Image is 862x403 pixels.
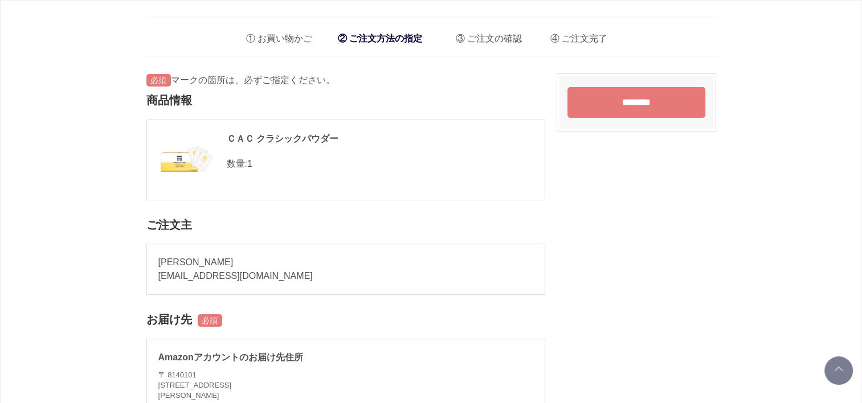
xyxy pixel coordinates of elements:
[158,256,533,269] p: [PERSON_NAME]
[158,370,232,401] address: 〒 8140101 [STREET_ADDRESS] [PERSON_NAME]
[158,351,533,364] div: Amazonアカウントのお届け先住所
[542,24,607,47] li: ご注文完了
[332,27,428,50] li: ご注文方法の指定
[158,131,533,146] div: ＣＡＣ クラシックパウダー
[158,269,533,283] p: [EMAIL_ADDRESS][DOMAIN_NAME]
[158,157,533,171] p: 数量:
[247,159,252,168] span: 1
[146,87,545,114] h2: 商品情報
[146,306,545,333] h2: お届け先
[447,24,522,47] li: ご注文の確認
[146,73,545,87] p: マークの箇所は、必ずご指定ください。
[238,24,312,47] li: お買い物かご
[158,131,215,188] img: 060002.jpg
[146,212,545,238] h2: ご注文主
